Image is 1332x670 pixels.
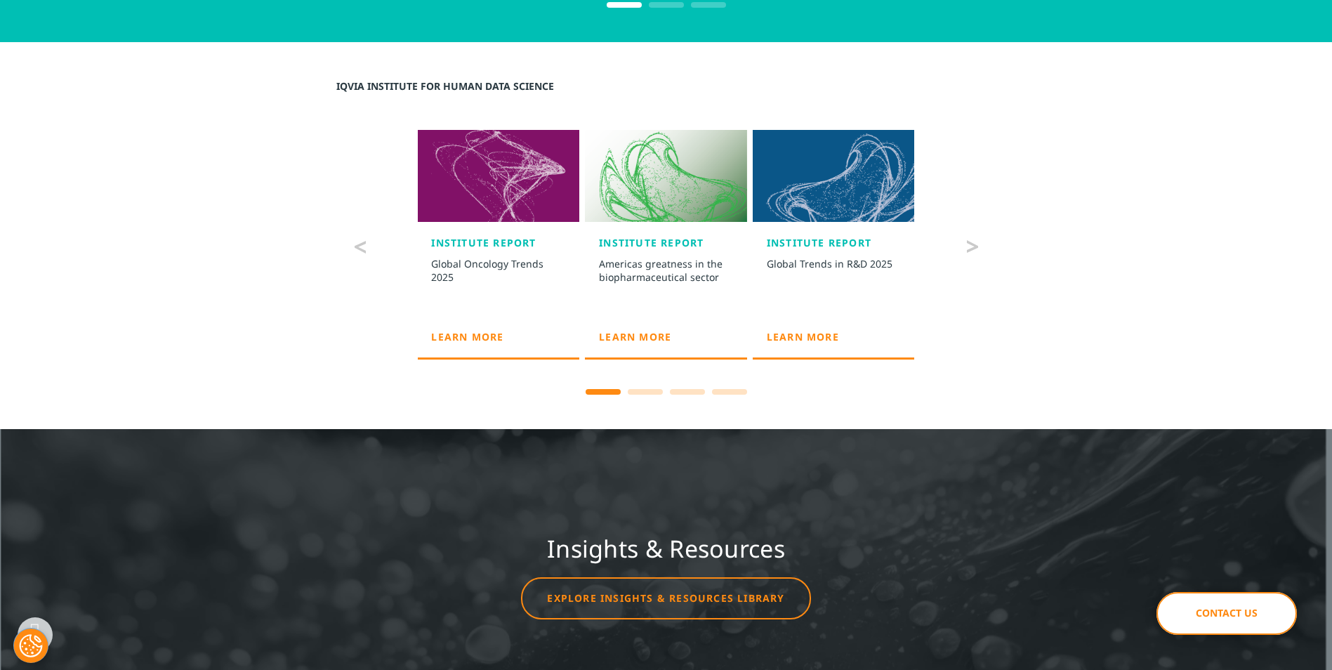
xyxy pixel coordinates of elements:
[586,389,621,395] span: Go to slide 1
[967,240,978,256] div: Next slide
[431,330,503,343] a: learn more
[599,257,723,284] a: Americas greatness in the biopharmaceutical sector
[355,241,366,254] img: slider-arrow-color.svg
[1156,592,1297,635] a: Contact Us
[607,2,642,8] span: Go to slide 1
[712,389,747,395] span: Go to slide 4
[767,257,892,270] a: Global Trends in R&D 2025
[277,534,1056,577] h4: Insights & Resources
[431,257,543,284] a: Global Oncology Trends 2025
[599,330,671,343] a: Learn more
[767,236,901,257] div: Institute Report
[355,238,366,254] div: Previous slide
[599,236,733,257] div: Institute Report
[628,389,663,395] span: Go to slide 2
[670,389,705,395] span: Go to slide 3
[767,330,839,343] a: Learn more
[13,628,48,663] button: Cookies Settings
[967,240,978,253] img: slider-arrow-color.svg
[431,236,565,257] div: Institute Report
[521,577,810,619] a: Explore Insights & Resources Library
[315,77,1017,124] h2: IQVIA Institute for Human Data Science
[691,2,726,8] span: Go to slide 3
[649,2,684,8] span: Go to slide 2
